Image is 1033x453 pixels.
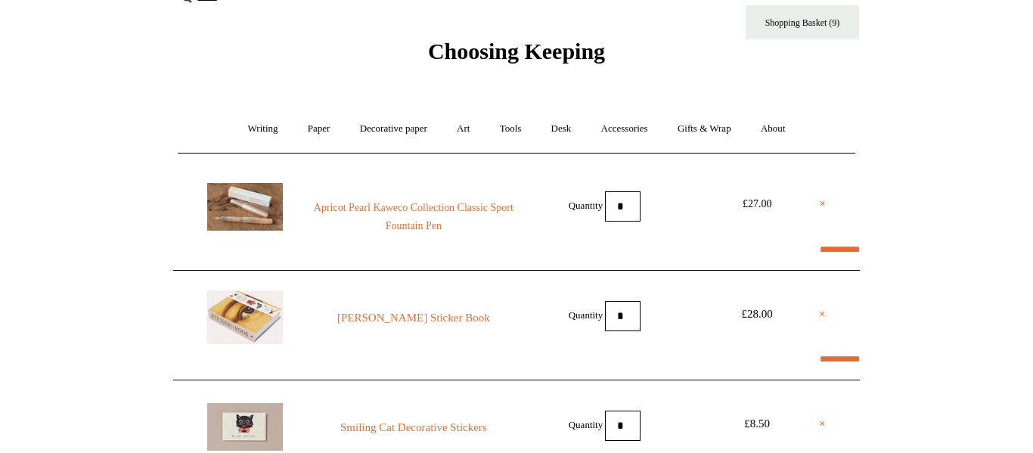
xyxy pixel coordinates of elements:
[723,195,791,213] div: £27.00
[486,109,535,149] a: Tools
[723,414,791,433] div: £8.50
[346,109,441,149] a: Decorative paper
[819,305,826,323] a: ×
[747,109,799,149] a: About
[234,109,292,149] a: Writing
[428,51,605,61] a: Choosing Keeping
[569,199,603,210] label: Quantity
[443,109,483,149] a: Art
[569,418,603,430] label: Quantity
[588,109,662,149] a: Accessories
[746,5,859,39] a: Shopping Basket (9)
[664,109,745,149] a: Gifts & Wrap
[428,39,605,64] span: Choosing Keeping
[569,309,603,320] label: Quantity
[538,109,585,149] a: Desk
[207,403,283,451] img: Smiling Cat Decorative Stickers
[819,414,826,433] a: ×
[723,305,791,323] div: £28.00
[207,290,283,344] img: John Derian Sticker Book
[311,199,516,235] a: Apricot Pearl Kaweco Collection Classic Sport Fountain Pen
[311,418,516,436] a: Smiling Cat Decorative Stickers
[207,183,283,231] img: Apricot Pearl Kaweco Collection Classic Sport Fountain Pen
[820,195,826,213] a: ×
[311,309,516,327] a: [PERSON_NAME] Sticker Book
[294,109,344,149] a: Paper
